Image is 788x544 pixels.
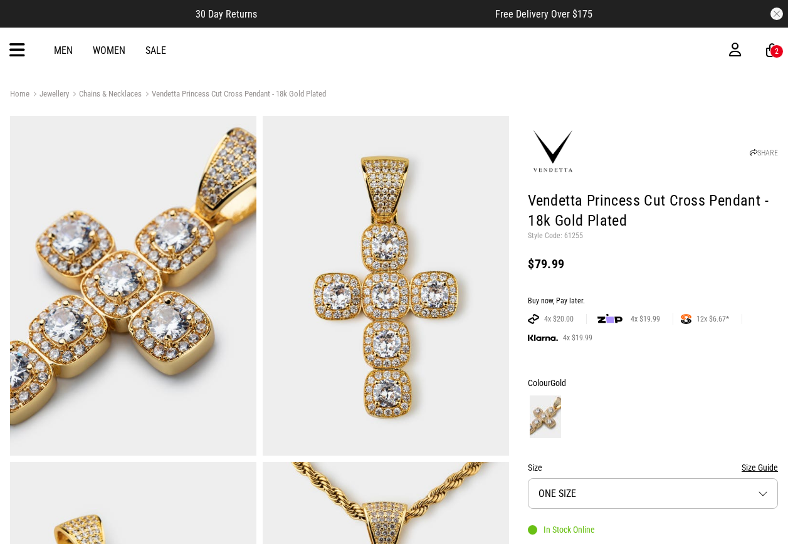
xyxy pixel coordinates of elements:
div: Colour [528,375,778,390]
img: Vendetta Princess Cut Cross Pendant - 18k Gold Plated in Gold [263,116,509,456]
div: Buy now, Pay later. [528,296,778,306]
div: 2 [775,47,779,56]
div: Size [528,460,778,475]
a: Men [54,44,73,56]
a: 2 [766,44,778,57]
a: SHARE [750,149,778,157]
span: 4x $19.99 [558,333,597,343]
span: Free Delivery Over $175 [495,8,592,20]
img: Gold [530,395,561,438]
div: In Stock Online [528,525,595,535]
a: Home [10,89,29,98]
img: SPLITPAY [681,314,691,324]
img: Vendetta Princess Cut Cross Pendant - 18k Gold Plated in Gold [10,116,256,456]
img: zip [597,313,623,325]
button: Size Guide [742,460,778,475]
img: AFTERPAY [528,314,539,324]
span: 4x $20.00 [539,314,579,324]
a: Chains & Necklaces [69,89,142,101]
button: ONE SIZE [528,478,778,509]
img: Vendetta [528,127,578,177]
a: Women [93,44,125,56]
h1: Vendetta Princess Cut Cross Pendant - 18k Gold Plated [528,191,778,231]
span: 12x $6.67* [691,314,734,324]
iframe: Customer reviews powered by Trustpilot [282,8,470,20]
div: $79.99 [528,256,778,271]
p: Style Code: 61255 [528,231,778,241]
a: Vendetta Princess Cut Cross Pendant - 18k Gold Plated [142,89,326,101]
span: 30 Day Returns [196,8,257,20]
img: KLARNA [528,335,558,342]
a: Jewellery [29,89,69,101]
a: Sale [145,44,166,56]
span: ONE SIZE [538,488,576,500]
span: 4x $19.99 [626,314,665,324]
span: Gold [550,378,566,388]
